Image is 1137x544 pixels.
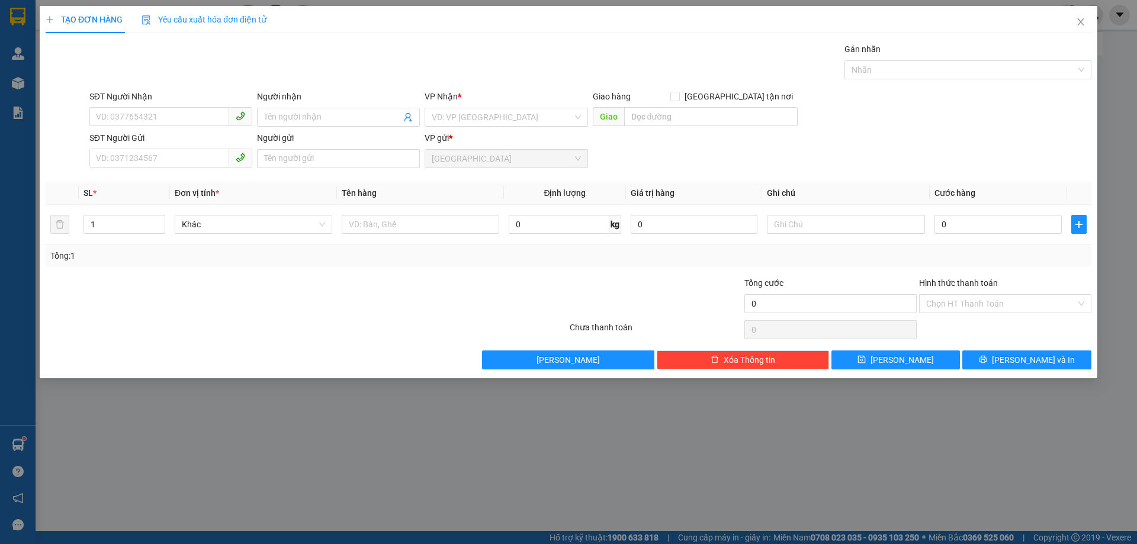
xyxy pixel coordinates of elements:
[155,217,162,224] span: up
[724,353,775,366] span: Xóa Thông tin
[257,90,420,103] div: Người nhận
[89,90,252,103] div: SĐT Người Nhận
[175,188,219,198] span: Đơn vị tính
[182,215,325,233] span: Khác
[425,92,458,101] span: VP Nhận
[763,182,930,205] th: Ghi chú
[432,150,581,168] span: Sài Gòn
[342,215,499,234] input: VD: Bàn, Ghế
[236,111,245,121] span: phone
[50,215,69,234] button: delete
[568,321,743,342] div: Chưa thanh toán
[99,56,163,71] li: (c) 2017
[99,45,163,54] b: [DOMAIN_NAME]
[152,224,165,233] span: Decrease Value
[657,350,830,369] button: deleteXóa Thông tin
[537,353,600,366] span: [PERSON_NAME]
[89,131,252,144] div: SĐT Người Gửi
[152,215,165,224] span: Increase Value
[1071,215,1087,234] button: plus
[631,215,758,234] input: 0
[46,15,54,24] span: plus
[858,355,866,365] span: save
[871,353,934,366] span: [PERSON_NAME]
[979,355,987,365] span: printer
[142,15,151,25] img: icon
[680,90,798,103] span: [GEOGRAPHIC_DATA] tận nơi
[236,153,245,162] span: phone
[593,107,624,126] span: Giao
[992,353,1075,366] span: [PERSON_NAME] và In
[50,249,439,262] div: Tổng: 1
[15,76,52,132] b: Xe Đăng Nhân
[744,278,783,288] span: Tổng cước
[46,15,123,24] span: TẠO ĐƠN HÀNG
[609,215,621,234] span: kg
[155,226,162,233] span: down
[1076,17,1085,27] span: close
[593,92,631,101] span: Giao hàng
[425,131,588,144] div: VP gửi
[831,350,960,369] button: save[PERSON_NAME]
[83,188,93,198] span: SL
[129,15,157,43] img: logo.jpg
[1064,6,1097,39] button: Close
[631,188,675,198] span: Giá trị hàng
[73,17,117,73] b: Gửi khách hàng
[919,278,998,288] label: Hình thức thanh toán
[624,107,798,126] input: Dọc đường
[483,350,655,369] button: [PERSON_NAME]
[844,44,881,54] label: Gán nhãn
[544,188,586,198] span: Định lượng
[934,188,975,198] span: Cước hàng
[767,215,925,234] input: Ghi Chú
[963,350,1091,369] button: printer[PERSON_NAME] và In
[404,112,413,122] span: user-add
[1072,220,1086,229] span: plus
[142,15,266,24] span: Yêu cầu xuất hóa đơn điện tử
[342,188,377,198] span: Tên hàng
[711,355,719,365] span: delete
[257,131,420,144] div: Người gửi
